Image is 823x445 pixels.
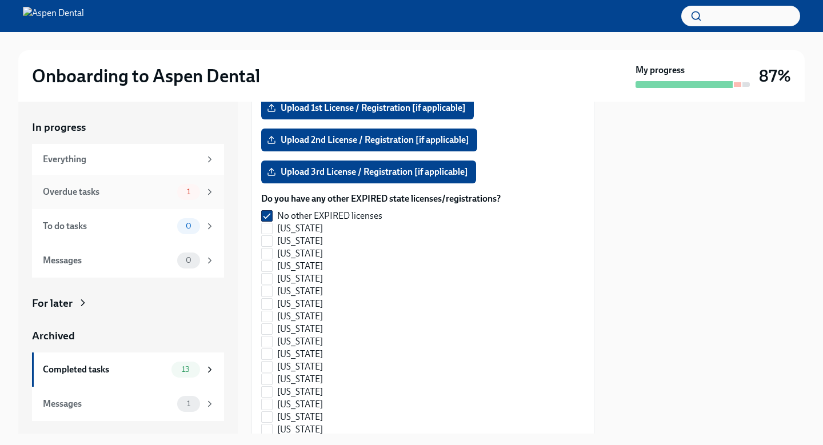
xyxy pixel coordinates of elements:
span: [US_STATE] [277,285,323,298]
label: Upload 3rd License / Registration [if applicable] [261,161,476,183]
span: No other EXPIRED licenses [277,210,382,222]
a: Completed tasks13 [32,352,224,387]
span: [US_STATE] [277,272,323,285]
a: Messages0 [32,243,224,278]
span: [US_STATE] [277,298,323,310]
span: [US_STATE] [277,222,323,235]
div: To do tasks [43,220,173,232]
span: Upload 1st License / Registration [if applicable] [269,102,466,114]
span: [US_STATE] [277,247,323,260]
div: Messages [43,398,173,410]
span: [US_STATE] [277,386,323,398]
span: [US_STATE] [277,260,323,272]
div: For later [32,296,73,311]
div: Overdue tasks [43,186,173,198]
span: [US_STATE] [277,423,323,436]
span: Upload 3rd License / Registration [if applicable] [269,166,468,178]
a: In progress [32,120,224,135]
div: Everything [43,153,200,166]
a: Overdue tasks1 [32,175,224,209]
div: Messages [43,254,173,267]
span: 0 [179,222,198,230]
span: [US_STATE] [277,335,323,348]
label: Do you have any other EXPIRED state licenses/registrations? [261,193,501,205]
span: 13 [175,365,197,374]
h2: Onboarding to Aspen Dental [32,65,260,87]
a: Messages1 [32,387,224,421]
span: [US_STATE] [277,373,323,386]
label: Upload 1st License / Registration [if applicable] [261,97,474,119]
span: [US_STATE] [277,398,323,411]
span: [US_STATE] [277,310,323,323]
span: [US_STATE] [277,411,323,423]
span: 1 [180,187,197,196]
span: [US_STATE] [277,235,323,247]
span: [US_STATE] [277,323,323,335]
label: Upload 2nd License / Registration [if applicable] [261,129,477,151]
a: For later [32,296,224,311]
a: To do tasks0 [32,209,224,243]
a: Archived [32,328,224,343]
span: [US_STATE] [277,348,323,360]
div: Completed tasks [43,363,167,376]
strong: My progress [636,64,685,77]
span: 0 [179,256,198,264]
img: Aspen Dental [23,7,84,25]
span: 1 [180,399,197,408]
span: [US_STATE] [277,360,323,373]
a: Everything [32,144,224,175]
h3: 87% [759,66,791,86]
span: Upload 2nd License / Registration [if applicable] [269,134,469,146]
